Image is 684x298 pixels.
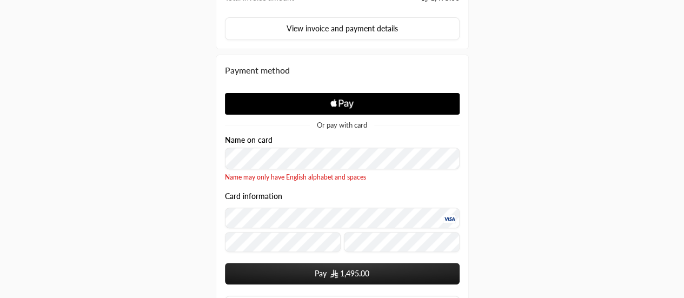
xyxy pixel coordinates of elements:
input: Credit Card [225,208,460,228]
img: SAR [330,269,338,278]
div: Payment method [225,64,460,77]
button: Pay SAR1,495.00 [225,263,460,284]
legend: Card information [225,192,282,201]
p: Name may only have English alphabet and spaces [225,173,460,182]
span: 1,495.00 [340,268,369,279]
div: Card information [225,192,460,255]
label: Name on card [225,136,273,144]
input: Expiry date [225,232,341,252]
img: Visa [443,215,456,223]
span: Or pay with card [317,122,367,129]
button: View invoice and payment details [225,17,460,40]
div: Name on card [225,136,460,182]
input: CVC [344,232,460,252]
